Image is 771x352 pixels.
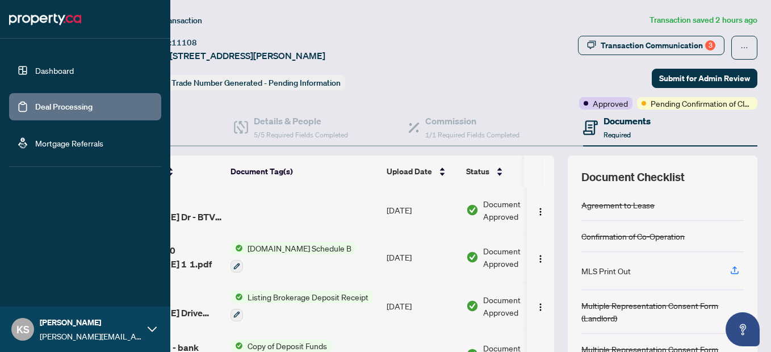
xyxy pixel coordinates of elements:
[483,245,554,270] span: Document Approved
[581,230,685,242] div: Confirmation of Co-Operation
[171,78,341,88] span: Trade Number Generated - Pending Information
[466,204,479,216] img: Document Status
[531,297,550,315] button: Logo
[536,254,545,263] img: Logo
[581,169,685,185] span: Document Checklist
[9,10,81,28] img: logo
[659,69,750,87] span: Submit for Admin Review
[35,65,74,76] a: Dashboard
[483,198,554,223] span: Document Approved
[382,156,462,187] th: Upload Date
[254,131,348,139] span: 5/5 Required Fields Completed
[231,291,243,303] img: Status Icon
[740,44,748,52] span: ellipsis
[254,114,348,128] h4: Details & People
[16,321,30,337] span: KS
[536,303,545,312] img: Logo
[40,316,142,329] span: [PERSON_NAME]
[243,291,373,303] span: Listing Brokerage Deposit Receipt
[231,340,243,352] img: Status Icon
[171,37,197,48] span: 11108
[536,207,545,216] img: Logo
[141,49,325,62] span: Lower-[STREET_ADDRESS][PERSON_NAME]
[705,40,715,51] div: 3
[382,282,462,330] td: [DATE]
[581,299,744,324] div: Multiple Representation Consent Form (Landlord)
[231,242,243,254] img: Status Icon
[651,97,753,110] span: Pending Confirmation of Closing
[578,36,724,55] button: Transaction Communication3
[483,294,554,319] span: Document Approved
[531,248,550,266] button: Logo
[466,300,479,312] img: Document Status
[243,242,356,254] span: [DOMAIN_NAME] Schedule B
[425,114,519,128] h4: Commission
[425,131,519,139] span: 1/1 Required Fields Completed
[604,131,631,139] span: Required
[141,75,345,90] div: Status:
[141,15,202,26] span: View Transaction
[382,187,462,233] td: [DATE]
[466,165,489,178] span: Status
[581,265,631,277] div: MLS Print Out
[652,69,757,88] button: Submit for Admin Review
[226,156,382,187] th: Document Tag(s)
[35,138,103,148] a: Mortgage Referrals
[650,14,757,27] article: Transaction saved 2 hours ago
[604,114,651,128] h4: Documents
[35,102,93,112] a: Deal Processing
[601,36,715,55] div: Transaction Communication
[231,242,356,273] button: Status Icon[DOMAIN_NAME] Schedule B
[40,330,142,342] span: [PERSON_NAME][EMAIL_ADDRESS][DOMAIN_NAME]
[382,233,462,282] td: [DATE]
[387,165,432,178] span: Upload Date
[466,251,479,263] img: Document Status
[581,199,655,211] div: Agreement to Lease
[462,156,558,187] th: Status
[726,312,760,346] button: Open asap
[243,340,332,352] span: Copy of Deposit Funds
[593,97,628,110] span: Approved
[531,201,550,219] button: Logo
[231,291,373,321] button: Status IconListing Brokerage Deposit Receipt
